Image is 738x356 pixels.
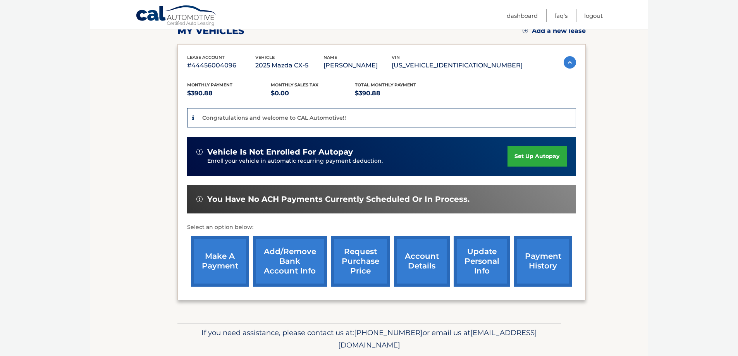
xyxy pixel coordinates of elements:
h2: my vehicles [177,25,244,37]
p: If you need assistance, please contact us at: or email us at [182,327,556,351]
p: [PERSON_NAME] [323,60,392,71]
span: vin [392,55,400,60]
span: Total Monthly Payment [355,82,416,88]
p: [US_VEHICLE_IDENTIFICATION_NUMBER] [392,60,523,71]
span: vehicle [255,55,275,60]
span: Monthly Payment [187,82,232,88]
a: Cal Automotive [136,5,217,28]
p: $390.88 [355,88,439,99]
p: Congratulations and welcome to CAL Automotive!! [202,114,346,121]
span: name [323,55,337,60]
p: Enroll your vehicle in automatic recurring payment deduction. [207,157,508,165]
p: #44456004096 [187,60,255,71]
a: make a payment [191,236,249,287]
img: alert-white.svg [196,149,203,155]
span: vehicle is not enrolled for autopay [207,147,353,157]
span: Monthly sales Tax [271,82,318,88]
img: accordion-active.svg [564,56,576,69]
span: [PHONE_NUMBER] [354,328,423,337]
p: 2025 Mazda CX-5 [255,60,323,71]
a: payment history [514,236,572,287]
span: lease account [187,55,225,60]
a: set up autopay [507,146,566,167]
a: account details [394,236,450,287]
img: add.svg [523,28,528,33]
a: Dashboard [507,9,538,22]
p: $390.88 [187,88,271,99]
p: $0.00 [271,88,355,99]
a: update personal info [454,236,510,287]
a: request purchase price [331,236,390,287]
span: You have no ACH payments currently scheduled or in process. [207,194,470,204]
a: Add a new lease [523,27,586,35]
a: Add/Remove bank account info [253,236,327,287]
a: Logout [584,9,603,22]
p: Select an option below: [187,223,576,232]
img: alert-white.svg [196,196,203,202]
a: FAQ's [554,9,568,22]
